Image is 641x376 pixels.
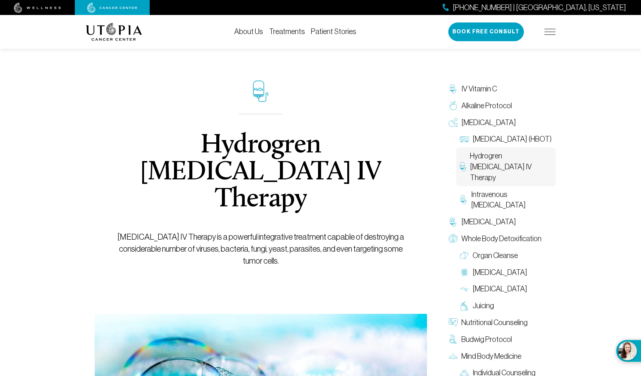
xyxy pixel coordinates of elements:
span: [PHONE_NUMBER] | [GEOGRAPHIC_DATA], [US_STATE] [453,2,626,13]
img: Nutritional Counseling [449,318,458,327]
img: icon-hamburger [544,29,556,35]
a: Intravenous [MEDICAL_DATA] [456,186,556,214]
span: Mind Body Medicine [461,351,521,362]
a: Treatments [269,27,305,36]
img: logo [86,23,142,41]
img: Hyperbaric Oxygen Therapy (HBOT) [460,135,469,144]
img: Whole Body Detoxification [449,234,458,243]
button: Book Free Consult [448,22,524,41]
span: [MEDICAL_DATA] [461,117,516,128]
img: Organ Cleanse [460,251,469,260]
a: Whole Body Detoxification [445,230,556,247]
span: [MEDICAL_DATA] (HBOT) [473,134,552,145]
span: Juicing [473,300,494,311]
a: Hydrogren [MEDICAL_DATA] IV Therapy [456,148,556,186]
img: icon [253,81,268,102]
a: Patient Stories [311,27,356,36]
img: Hydrogren Peroxide IV Therapy [460,162,466,171]
span: Organ Cleanse [473,250,518,261]
img: cancer center [87,3,137,13]
span: Intravenous [MEDICAL_DATA] [471,189,552,211]
img: Lymphatic Massage [460,285,469,294]
span: [MEDICAL_DATA] [473,267,527,278]
span: Hydrogren [MEDICAL_DATA] IV Therapy [470,151,552,183]
img: wellness [14,3,61,13]
a: [PHONE_NUMBER] | [GEOGRAPHIC_DATA], [US_STATE] [443,2,626,13]
img: IV Vitamin C [449,84,458,93]
span: Alkaline Protocol [461,100,512,111]
a: IV Vitamin C [445,81,556,97]
a: Juicing [456,297,556,314]
a: [MEDICAL_DATA] [456,264,556,281]
img: Juicing [460,301,469,310]
span: Budwig Protocol [461,334,512,345]
img: Oxygen Therapy [449,118,458,127]
span: Whole Body Detoxification [461,233,541,244]
a: [MEDICAL_DATA] [445,114,556,131]
img: Budwig Protocol [449,335,458,344]
img: Mind Body Medicine [449,352,458,361]
img: Intravenous Ozone Therapy [460,195,468,204]
h1: Hydrogren [MEDICAL_DATA] IV Therapy [112,132,410,213]
img: Colon Therapy [460,268,469,277]
a: [MEDICAL_DATA] [445,213,556,230]
a: Organ Cleanse [456,247,556,264]
img: Alkaline Protocol [449,101,458,110]
span: Nutritional Counseling [461,317,528,328]
span: [MEDICAL_DATA] [473,283,527,294]
p: [MEDICAL_DATA] IV Therapy is a powerful integrative treatment capable of destroying a considerabl... [112,231,410,267]
a: [MEDICAL_DATA] [456,281,556,297]
a: Mind Body Medicine [445,348,556,365]
a: Nutritional Counseling [445,314,556,331]
span: [MEDICAL_DATA] [461,216,516,227]
a: About Us [234,27,263,36]
a: Alkaline Protocol [445,97,556,114]
a: [MEDICAL_DATA] (HBOT) [456,131,556,148]
span: IV Vitamin C [461,84,497,94]
img: Chelation Therapy [449,218,458,227]
a: Budwig Protocol [445,331,556,348]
